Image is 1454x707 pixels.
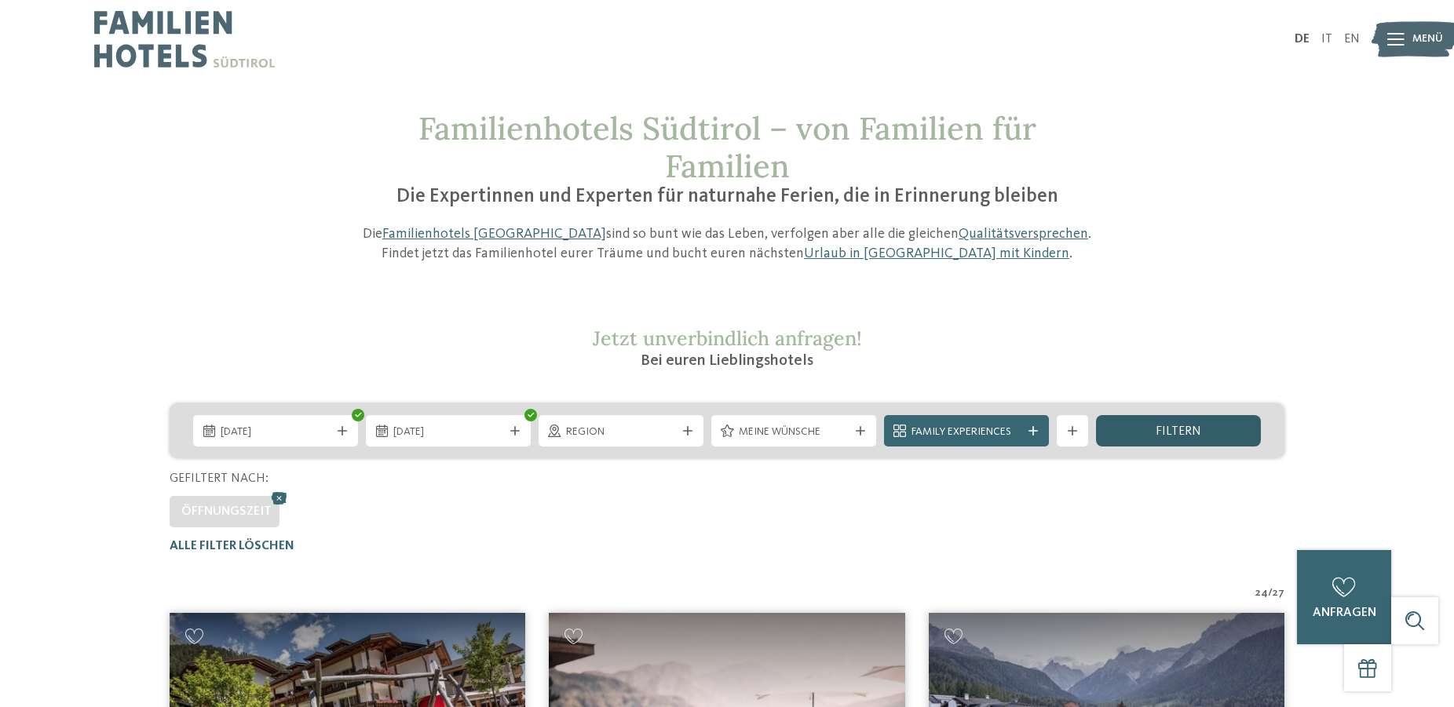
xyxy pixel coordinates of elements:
a: IT [1321,33,1332,46]
span: Familienhotels Südtirol – von Familien für Familien [418,108,1036,186]
span: Menü [1412,31,1443,47]
span: Öffnungszeit [181,505,272,518]
span: 24 [1255,585,1268,601]
span: [DATE] [221,425,331,440]
span: Jetzt unverbindlich anfragen! [593,326,862,351]
span: 27 [1273,585,1284,601]
a: Qualitätsversprechen [959,227,1088,241]
span: Region [566,425,676,440]
a: DE [1295,33,1310,46]
a: EN [1344,33,1360,46]
span: / [1268,585,1273,601]
a: Urlaub in [GEOGRAPHIC_DATA] mit Kindern [804,246,1069,261]
span: anfragen [1313,607,1376,619]
span: filtern [1156,425,1201,438]
span: [DATE] [393,425,503,440]
span: Bei euren Lieblingshotels [641,353,813,369]
span: Die Expertinnen und Experten für naturnahe Ferien, die in Erinnerung bleiben [396,187,1058,206]
span: Meine Wünsche [739,425,849,440]
span: Alle Filter löschen [170,540,294,552]
span: Family Experiences [911,425,1021,440]
a: anfragen [1297,550,1391,644]
a: Familienhotels [GEOGRAPHIC_DATA] [382,227,606,241]
p: Die sind so bunt wie das Leben, verfolgen aber alle die gleichen . Findet jetzt das Familienhotel... [354,224,1100,264]
span: Gefiltert nach: [170,472,269,485]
